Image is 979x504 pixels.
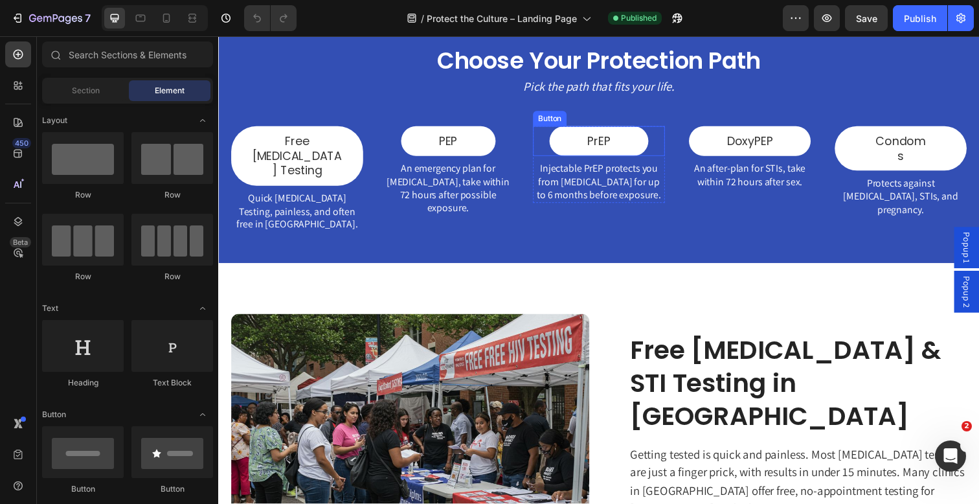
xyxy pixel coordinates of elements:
div: Row [131,271,213,282]
span: Button [42,409,66,420]
a: PEP [186,92,283,122]
span: Text [42,303,58,314]
span: Protect the Culture – Landing Page [427,12,577,25]
span: Toggle open [192,298,213,319]
p: An after-plan for STIs, take within 72 hours after sex. [477,129,609,156]
span: Toggle open [192,110,213,131]
p: Protects against [MEDICAL_DATA], STIs, and pregnancy. [631,144,763,184]
div: Beta [10,237,31,247]
i: Pick the path that fits your life. [311,43,466,59]
p: Quick [MEDICAL_DATA] Testing, painless, and often free in [GEOGRAPHIC_DATA]. [14,159,146,200]
a: DoxyPEP [480,92,605,122]
span: Toggle open [192,404,213,425]
span: Published [621,12,657,24]
button: 7 [5,5,96,31]
div: Button [131,483,213,495]
div: Button [324,78,353,90]
p: An emergency plan for [MEDICAL_DATA], take within 72 hours after possible exposure. [168,129,300,183]
div: Row [131,189,213,201]
p: Condoms [668,100,725,130]
iframe: Intercom live chat [935,441,966,472]
h2: Choose Your Protection Path [13,9,764,42]
p: PEP [225,100,244,115]
div: Heading [42,377,124,389]
a: PrEP [338,92,439,122]
div: Publish [904,12,936,25]
div: Row [42,189,124,201]
span: Save [856,13,877,24]
a: Condoms [629,92,764,138]
a: Free [MEDICAL_DATA] Testing [13,92,148,153]
span: 2 [962,421,972,431]
h2: Free [MEDICAL_DATA] & STI Testing in [GEOGRAPHIC_DATA] [419,303,764,406]
input: Search Sections & Elements [42,41,213,67]
span: Section [72,85,100,97]
div: Text Block [131,377,213,389]
span: Popup 1 [758,200,771,232]
span: Popup 2 [758,245,771,277]
div: Undo/Redo [244,5,297,31]
button: Save [845,5,888,31]
span: Layout [42,115,67,126]
div: Row [42,271,124,282]
span: Element [155,85,185,97]
p: Getting tested is quick and painless. Most [MEDICAL_DATA] tests are just a finger prick, with res... [420,418,763,492]
p: 7 [85,10,91,26]
p: PrEP [377,100,400,115]
div: Button [42,483,124,495]
p: DoxyPEP [519,100,566,115]
iframe: Design area [218,36,979,504]
span: / [421,12,424,25]
button: Publish [893,5,947,31]
p: Free [MEDICAL_DATA] Testing [32,100,128,145]
p: Injectable PrEP protects you from [MEDICAL_DATA] for up to 6 months before exposure. [322,129,455,169]
div: 450 [12,138,31,148]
